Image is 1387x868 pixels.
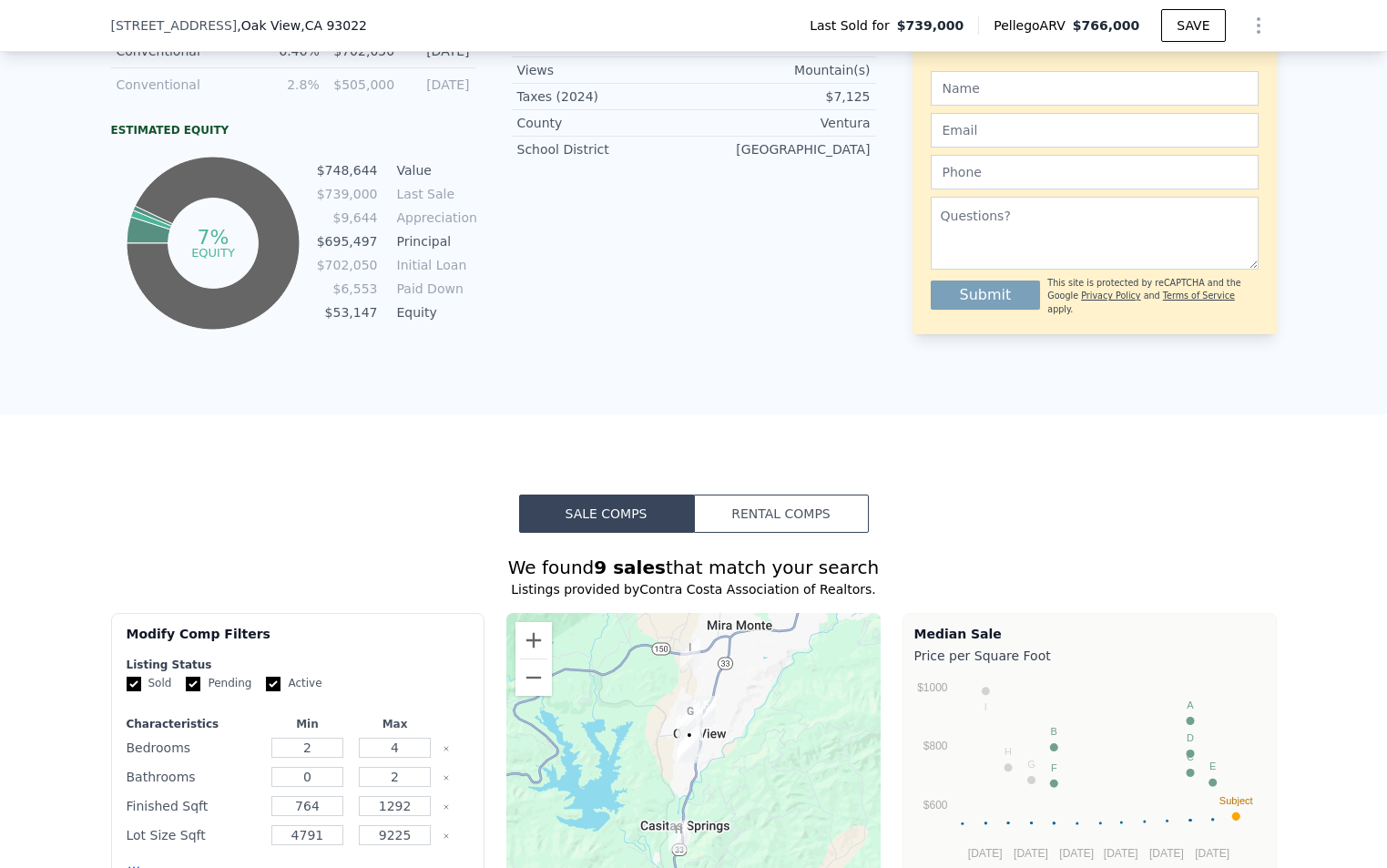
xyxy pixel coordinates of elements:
[393,279,475,299] td: Paid Down
[393,208,475,228] td: Appreciation
[1014,847,1048,860] text: [DATE]
[443,774,450,781] button: Clear
[127,793,260,819] div: Finished Sqft
[111,16,238,35] span: [STREET_ADDRESS]
[679,726,699,757] div: 291 Larmier Ave
[443,832,450,840] button: Clear
[316,184,379,204] td: $739,000
[694,140,871,158] div: [GEOGRAPHIC_DATA]
[517,87,694,106] div: Taxes (2024)
[186,677,200,691] input: Pending
[255,76,319,94] div: 2.8%
[1081,291,1140,301] a: Privacy Policy
[694,61,871,79] div: Mountain(s)
[237,16,367,35] span: , Oak View
[316,302,379,322] td: $53,147
[1240,7,1277,44] button: Show Options
[517,140,694,158] div: School District
[127,676,172,691] label: Sold
[931,113,1259,148] input: Email
[1149,847,1184,860] text: [DATE]
[984,701,986,712] text: I
[355,717,435,731] div: Max
[1161,9,1225,42] button: SAVE
[931,155,1259,189] input: Phone
[931,281,1041,310] button: Submit
[696,696,716,727] div: 165 Oak Dr
[301,18,367,33] span: , CA 93022
[316,279,379,299] td: $6,553
[517,114,694,132] div: County
[127,625,470,658] div: Modify Comp Filters
[1209,761,1216,771] text: E
[994,16,1073,35] span: Pellego ARV
[331,76,394,94] div: $505,000
[127,658,470,672] div: Listing Status
[1103,847,1137,860] text: [DATE]
[694,114,871,132] div: Ventura
[515,622,552,659] button: Zoom in
[1050,762,1056,773] text: F
[1187,751,1194,762] text: C
[393,302,475,322] td: Equity
[198,226,229,249] tspan: 7%
[127,677,141,691] input: Sold
[393,160,475,180] td: Value
[127,764,260,790] div: Bathrooms
[678,730,698,761] div: 600 Good Hope St
[127,735,260,761] div: Bedrooms
[1187,700,1194,710] text: A
[1059,847,1094,860] text: [DATE]
[266,677,280,691] input: Active
[515,659,552,696] button: Zoom out
[923,740,947,752] text: $800
[111,555,1277,580] div: We found that match your search
[393,184,475,204] td: Last Sale
[1163,291,1235,301] a: Terms of Service
[127,822,260,848] div: Lot Size Sqft
[266,676,321,691] label: Active
[316,231,379,251] td: $695,497
[405,76,469,94] div: [DATE]
[443,803,450,811] button: Clear
[111,123,475,138] div: Estimated Equity
[897,16,964,35] span: $739,000
[316,208,379,228] td: $9,644
[1187,732,1194,743] text: D
[680,638,700,669] div: 2340 Burnham Rd
[186,676,251,691] label: Pending
[931,71,1259,106] input: Name
[694,87,871,106] div: $7,125
[1005,746,1012,757] text: H
[1073,18,1140,33] span: $766,000
[393,255,475,275] td: Initial Loan
[517,61,694,79] div: Views
[810,16,897,35] span: Last Sold for
[117,76,245,94] div: Conventional
[914,643,1265,669] div: Price per Square Foot
[316,160,379,180] td: $748,644
[191,245,235,259] tspan: equity
[316,255,379,275] td: $702,050
[1047,277,1258,316] div: This site is protected by reCAPTCHA and the Google and apply.
[393,231,475,251] td: Principal
[443,745,450,752] button: Clear
[267,717,347,731] div: Min
[111,580,1277,598] div: Listings provided by Contra Costa Association of Realtors .
[917,681,948,694] text: $1000
[694,495,869,533] button: Rental Comps
[1195,847,1229,860] text: [DATE]
[1050,726,1056,737] text: B
[127,717,260,731] div: Characteristics
[914,625,1265,643] div: Median Sale
[923,799,947,812] text: $600
[680,702,700,733] div: 401 Santa Ana Boulevard
[1027,759,1035,770] text: G
[594,557,666,578] strong: 9 sales
[668,821,688,852] div: 14 Sycamore Dr
[519,495,694,533] button: Sale Comps
[677,700,697,731] div: 52 Prospect St
[1219,795,1252,806] text: Subject
[967,847,1002,860] text: [DATE]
